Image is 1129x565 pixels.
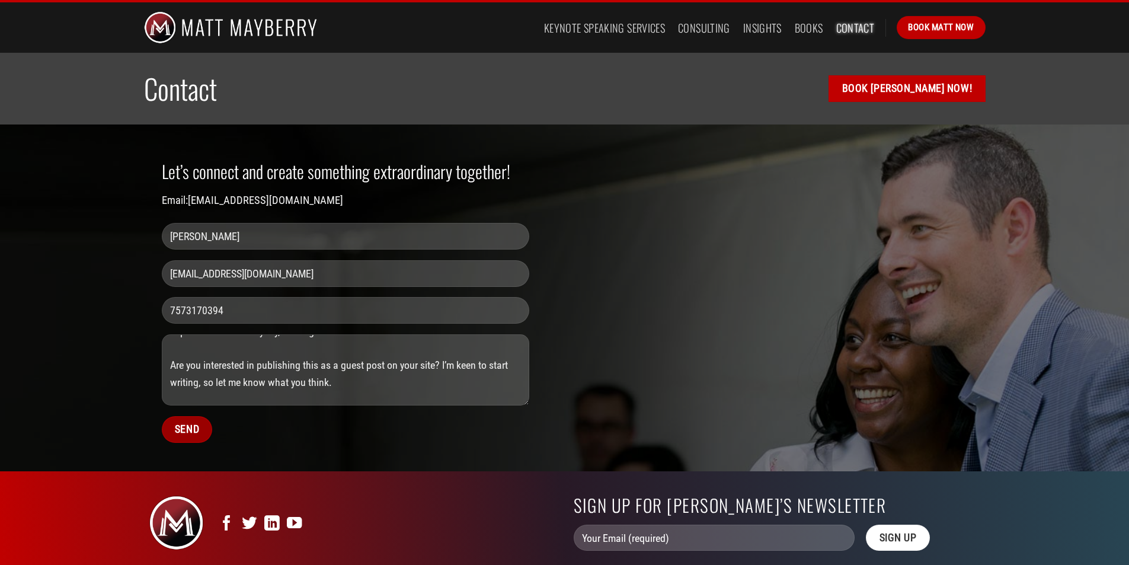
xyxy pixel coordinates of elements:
[795,17,823,39] a: Books
[264,516,279,532] a: Follow on LinkedIn
[574,525,986,551] form: Contact form
[162,297,529,324] input: Your Phone
[829,75,985,102] a: Book [PERSON_NAME] Now!
[144,68,217,109] span: Contact
[162,160,529,183] h2: Let’s connect and create something extraordinary together!
[188,194,343,206] a: [EMAIL_ADDRESS][DOMAIN_NAME]
[287,516,302,532] a: Follow on YouTube
[574,495,986,516] h2: Sign up for [PERSON_NAME]’s Newsletter
[162,416,213,443] input: Send
[743,17,782,39] a: Insights
[574,525,855,551] input: Your Email (required)
[219,516,234,532] a: Follow on Facebook
[144,2,318,53] img: Matt Mayberry
[162,260,529,287] input: Your Email
[162,191,529,209] p: Email:
[544,17,665,39] a: Keynote Speaking Services
[897,16,985,39] a: Book Matt Now
[842,80,972,97] span: Book [PERSON_NAME] Now!
[866,525,930,551] input: Sign Up
[242,516,257,532] a: Follow on Twitter
[836,17,875,39] a: Contact
[162,223,529,453] form: Contact form
[678,17,730,39] a: Consulting
[162,223,529,250] input: Your Name
[908,20,974,34] span: Book Matt Now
